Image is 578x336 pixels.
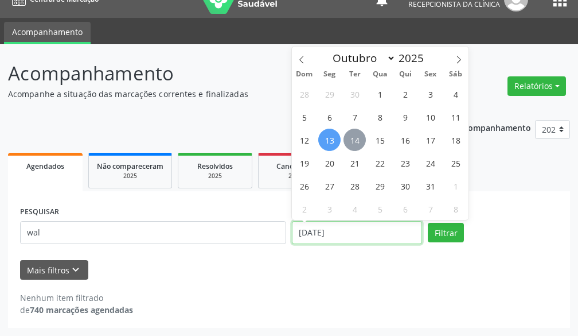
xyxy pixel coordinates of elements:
span: Outubro 16, 2025 [394,129,416,151]
span: Outubro 17, 2025 [419,129,442,151]
p: Acompanhe a situação das marcações correntes e finalizadas [8,88,401,100]
span: Outubro 5, 2025 [293,106,315,128]
span: Outubro 22, 2025 [369,152,391,174]
input: Nome, CNS [20,221,286,244]
span: Outubro 27, 2025 [318,175,341,197]
span: Outubro 30, 2025 [394,175,416,197]
span: Outubro 1, 2025 [369,83,391,105]
span: Dom [292,71,317,78]
span: Sáb [443,71,468,78]
button: Relatórios [507,76,566,96]
span: Outubro 3, 2025 [419,83,442,105]
input: Year [396,51,433,65]
span: Outubro 18, 2025 [444,129,467,151]
span: Seg [317,71,342,78]
span: Outubro 7, 2025 [343,106,366,128]
span: Setembro 29, 2025 [318,83,341,105]
span: Novembro 3, 2025 [318,198,341,220]
span: Qua [368,71,393,78]
span: Outubro 19, 2025 [293,152,315,174]
span: Setembro 28, 2025 [293,83,315,105]
span: Outubro 15, 2025 [369,129,391,151]
div: 2025 [267,172,324,180]
span: Sex [418,71,443,78]
p: Acompanhamento [8,59,401,88]
span: Novembro 6, 2025 [394,198,416,220]
span: Não compareceram [97,161,163,171]
span: Outubro 24, 2025 [419,152,442,174]
label: PESQUISAR [20,203,59,221]
span: Novembro 4, 2025 [343,198,366,220]
button: Filtrar [428,223,464,242]
span: Outubro 25, 2025 [444,152,467,174]
span: Novembro 1, 2025 [444,175,467,197]
strong: 740 marcações agendadas [30,304,133,315]
span: Outubro 9, 2025 [394,106,416,128]
span: Outubro 14, 2025 [343,129,366,151]
span: Cancelados [276,161,315,171]
span: Outubro 13, 2025 [318,129,341,151]
a: Acompanhamento [4,22,91,44]
span: Outubro 6, 2025 [318,106,341,128]
span: Outubro 11, 2025 [444,106,467,128]
span: Outubro 2, 2025 [394,83,416,105]
span: Outubro 10, 2025 [419,106,442,128]
span: Outubro 4, 2025 [444,83,467,105]
span: Ter [342,71,368,78]
span: Novembro 8, 2025 [444,198,467,220]
span: Outubro 23, 2025 [394,152,416,174]
span: Outubro 12, 2025 [293,129,315,151]
span: Novembro 2, 2025 [293,198,315,220]
div: de [20,304,133,316]
i: keyboard_arrow_down [69,264,82,276]
div: Nenhum item filtrado [20,292,133,304]
button: Mais filtroskeyboard_arrow_down [20,260,88,280]
div: 2025 [97,172,163,180]
span: Outubro 8, 2025 [369,106,391,128]
span: Novembro 7, 2025 [419,198,442,220]
div: 2025 [186,172,244,180]
select: Month [327,50,396,66]
span: Outubro 31, 2025 [419,175,442,197]
span: Outubro 26, 2025 [293,175,315,197]
span: Outubro 20, 2025 [318,152,341,174]
p: Ano de acompanhamento [429,120,531,134]
span: Resolvidos [197,161,233,171]
span: Qui [393,71,418,78]
span: Novembro 5, 2025 [369,198,391,220]
span: Agendados [26,161,64,171]
input: Selecione um intervalo [292,221,422,244]
span: Outubro 21, 2025 [343,152,366,174]
span: Setembro 30, 2025 [343,83,366,105]
span: Outubro 28, 2025 [343,175,366,197]
span: Outubro 29, 2025 [369,175,391,197]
